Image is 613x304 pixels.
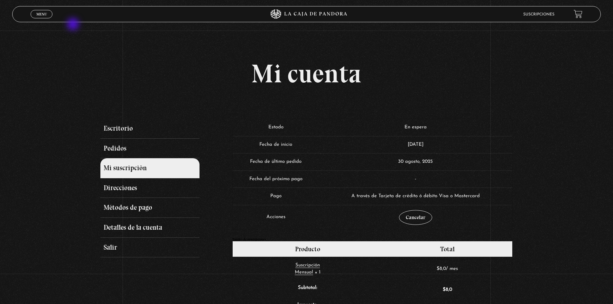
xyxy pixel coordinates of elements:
[351,194,480,198] span: A través de Tarjeta de crédito ó débito Visa o Mastercard
[100,218,199,238] a: Detalles de la cuenta
[319,153,512,170] td: 30 agosto, 2025
[437,266,440,271] span: $
[233,188,319,205] td: Pago
[100,119,224,257] nav: Páginas de cuenta
[233,136,319,153] td: Fecha de inicio
[100,119,199,139] a: Escritorio
[399,210,432,225] a: Cancelar
[315,270,320,275] strong: × 1
[383,257,512,281] td: / mes
[233,170,319,188] td: Fecha del próximo pago
[233,119,319,136] td: Estado
[100,61,512,87] h1: Mi cuenta
[295,263,320,268] span: Suscripción
[443,287,452,292] span: 8,0
[437,266,446,271] span: 8,0
[523,13,554,16] a: Suscripciones
[319,170,512,188] td: -
[100,178,199,198] a: Direcciones
[319,119,512,136] td: En espera
[36,12,47,16] span: Menu
[233,153,319,170] td: Fecha de último pedido
[574,10,582,18] a: View your shopping cart
[443,287,446,292] span: $
[319,136,512,153] td: [DATE]
[232,238,513,241] h2: Totales de suscripciones
[233,241,383,257] th: Producto
[233,281,383,299] th: Subtotal:
[34,18,49,22] span: Cerrar
[100,139,199,159] a: Pedidos
[383,241,512,257] th: Total
[100,198,199,218] a: Métodos de pago
[100,238,199,258] a: Salir
[233,205,319,230] td: Acciones
[295,263,320,275] a: Suscripción Mensual
[100,158,199,178] a: Mi suscripción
